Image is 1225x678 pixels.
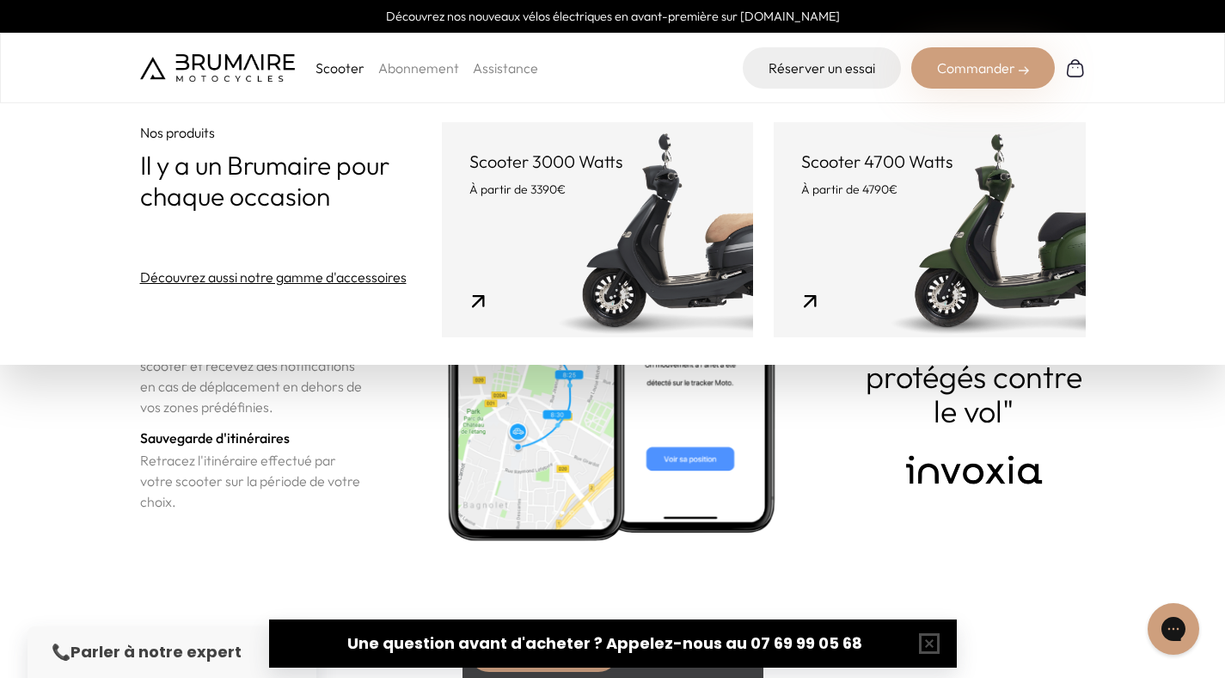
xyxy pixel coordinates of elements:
[469,181,726,198] p: À partir de 3390€
[801,150,1057,174] p: Scooter 4700 Watts
[140,54,295,82] img: Brumaire Motocycles
[862,222,1086,428] p: "Équipés de notre technologie, ces scooters sont protégés contre le vol"
[140,335,364,417] p: Localisez instantanément votre scooter et recevez des notifications en cas de déplacement en deho...
[743,47,901,89] a: Réserver un essai
[1065,58,1086,78] img: Panier
[1019,65,1029,76] img: right-arrow-2.png
[378,59,459,77] a: Abonnement
[1139,597,1208,661] iframe: Gorgias live chat messenger
[911,47,1055,89] div: Commander
[140,267,407,287] a: Découvrez aussi notre gamme d'accessoires
[473,59,538,77] a: Assistance
[140,428,290,448] h3: Sauvegarde d'itinéraires
[315,58,364,78] p: Scooter
[801,181,1057,198] p: À partir de 4790€
[442,122,753,337] a: Scooter 3000 Watts À partir de 3390€
[140,122,443,143] p: Nos produits
[774,122,1085,337] a: Scooter 4700 Watts À partir de 4790€
[469,150,726,174] p: Scooter 3000 Watts
[140,150,443,212] p: Il y a un Brumaire pour chaque occasion
[140,450,364,512] p: Retracez l'itinéraire effectué par votre scooter sur la période de votre choix.
[862,442,1086,497] img: Invoxia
